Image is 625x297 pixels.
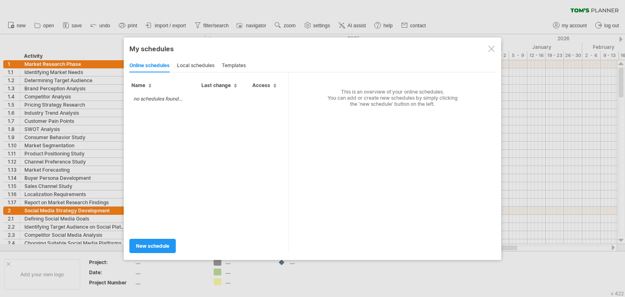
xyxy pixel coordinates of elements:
[136,243,169,249] span: new schedule
[177,59,214,72] div: local schedules
[131,82,151,88] span: Name
[129,45,496,53] div: My schedules
[288,72,490,107] div: This is an overview of your online schedules. You can add or create new schedules by simply click...
[129,239,176,253] a: new schedule
[222,59,246,72] div: templates
[252,82,276,88] span: Access
[201,82,237,88] span: Last change
[129,59,170,72] div: online schedules
[129,92,186,106] td: no schedules found...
